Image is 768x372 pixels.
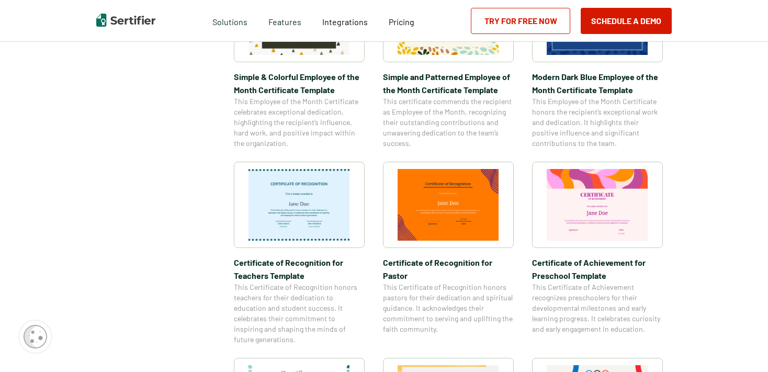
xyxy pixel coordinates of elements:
span: This Certificate of Recognition honors teachers for their dedication to education and student suc... [234,282,365,345]
span: Certificate of Recognition for Teachers Template [234,256,365,282]
span: Features [268,14,301,27]
span: This Certificate of Recognition honors pastors for their dedication and spiritual guidance. It ac... [383,282,514,334]
span: Pricing [389,17,414,27]
span: Certificate of Recognition for Pastor [383,256,514,282]
a: Integrations [322,14,368,27]
span: This certificate commends the recipient as Employee of the Month, recognizing their outstanding c... [383,96,514,149]
a: Try for Free Now [471,8,570,34]
a: Certificate of Recognition for Teachers TemplateCertificate of Recognition for Teachers TemplateT... [234,162,365,345]
iframe: Chat Widget [716,322,768,372]
span: Simple & Colorful Employee of the Month Certificate Template [234,70,365,96]
img: Certificate of Recognition for Pastor [398,169,499,241]
a: Certificate of Recognition for PastorCertificate of Recognition for PastorThis Certificate of Rec... [383,162,514,345]
a: Pricing [389,14,414,27]
img: Certificate of Achievement for Preschool Template [547,169,648,241]
span: Certificate of Achievement for Preschool Template [532,256,663,282]
span: This Employee of the Month Certificate honors the recipient’s exceptional work and dedication. It... [532,96,663,149]
img: Certificate of Recognition for Teachers Template [249,169,350,241]
img: Sertifier | Digital Credentialing Platform [96,14,155,27]
a: Certificate of Achievement for Preschool TemplateCertificate of Achievement for Preschool Templat... [532,162,663,345]
span: Solutions [212,14,247,27]
span: This Certificate of Achievement recognizes preschoolers for their developmental milestones and ea... [532,282,663,334]
span: Simple and Patterned Employee of the Month Certificate Template [383,70,514,96]
span: This Employee of the Month Certificate celebrates exceptional dedication, highlighting the recipi... [234,96,365,149]
img: Cookie Popup Icon [24,325,47,348]
span: Integrations [322,17,368,27]
button: Schedule a Demo [581,8,672,34]
span: Modern Dark Blue Employee of the Month Certificate Template [532,70,663,96]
